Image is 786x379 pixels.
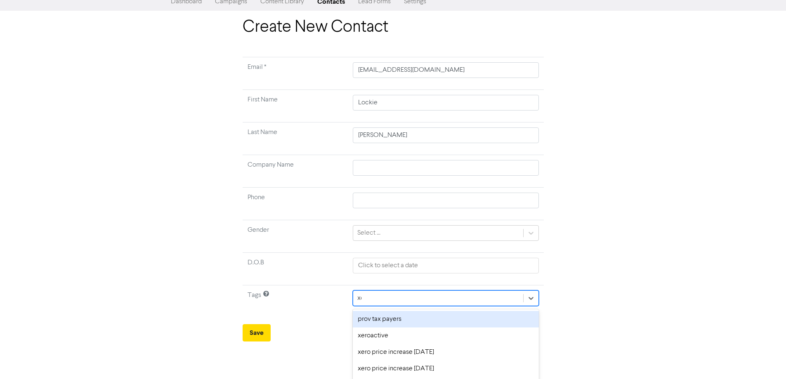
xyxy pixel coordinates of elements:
[243,285,348,318] td: Tags
[243,122,348,155] td: Last Name
[243,253,348,285] td: D.O.B
[353,258,538,273] input: Click to select a date
[243,188,348,220] td: Phone
[243,57,348,90] td: Required
[353,360,538,377] div: xero price increase [DATE]
[243,155,348,188] td: Company Name
[357,228,380,238] div: Select ...
[353,344,538,360] div: xero price increase [DATE]
[682,290,786,379] iframe: Chat Widget
[243,220,348,253] td: Gender
[243,324,271,341] button: Save
[353,327,538,344] div: xeroactive
[353,311,538,327] div: prov tax payers
[243,90,348,122] td: First Name
[243,17,544,37] h1: Create New Contact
